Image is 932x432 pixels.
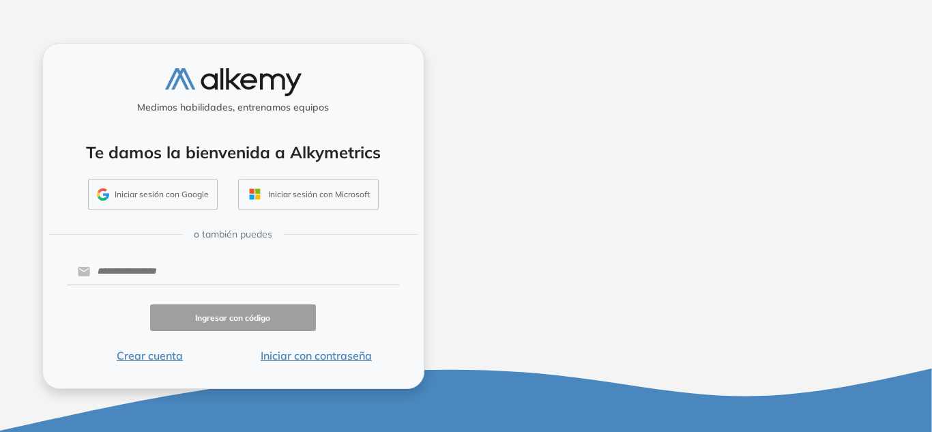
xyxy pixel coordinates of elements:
button: Iniciar sesión con Google [88,179,218,210]
img: GMAIL_ICON [97,188,109,201]
button: Ingresar con código [150,304,317,331]
button: Iniciar sesión con Microsoft [238,179,379,210]
button: Crear cuenta [67,347,233,364]
span: o también puedes [194,227,272,242]
img: logo-alkemy [165,68,302,96]
h4: Te damos la bienvenida a Alkymetrics [61,143,406,162]
button: Iniciar con contraseña [233,347,399,364]
img: OUTLOOK_ICON [247,186,263,202]
h5: Medimos habilidades, entrenamos equipos [48,102,418,113]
